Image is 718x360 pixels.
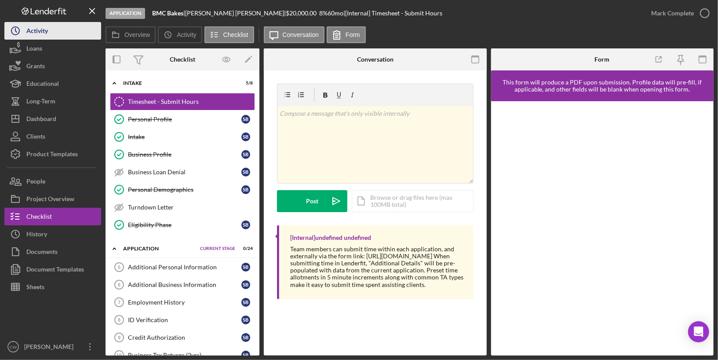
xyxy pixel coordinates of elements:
label: Conversation [283,31,319,38]
div: $20,000.00 [286,10,319,17]
div: Application [123,246,196,251]
button: Document Templates [4,261,101,278]
tspan: 7 [118,300,120,305]
a: Eligibility PhaseSB [110,216,255,234]
button: Mark Complete [642,4,714,22]
div: | [Internal] Timesheet - Submit Hours [343,10,442,17]
div: S B [241,168,250,176]
div: S B [241,333,250,342]
tspan: 6 [118,282,120,287]
a: IntakeSB [110,128,255,146]
a: 9Credit AuthorizationSB [110,329,255,346]
button: Post [277,190,347,212]
a: 5Additional Personal InformationSB [110,258,255,276]
tspan: 10 [116,353,121,358]
div: Open Intercom Messenger [688,321,709,342]
div: Eligibility Phase [128,221,241,228]
div: Additional Personal Information [128,264,241,271]
div: Application [106,8,145,19]
div: S B [241,185,250,194]
div: 0 / 24 [237,246,253,251]
div: Conversation [357,56,394,63]
div: Form [595,56,610,63]
div: S B [241,316,250,324]
div: Business Loan Denial [128,169,241,176]
div: Document Templates [26,261,84,280]
div: Employment History [128,299,241,306]
div: [PERSON_NAME] [PERSON_NAME] | [185,10,286,17]
a: 7Employment HistorySB [110,294,255,311]
div: S B [241,220,250,229]
label: Form [346,31,360,38]
div: | [152,10,185,17]
div: Business Profile [128,151,241,158]
div: Post [306,190,318,212]
div: Turndown Letter [128,204,255,211]
div: Timesheet - Submit Hours [128,98,255,105]
div: 60 mo [328,10,343,17]
a: Turndown Letter [110,198,255,216]
div: S B [241,351,250,360]
a: Business Loan DenialSB [110,163,255,181]
div: Documents [26,243,58,263]
div: S B [241,115,250,124]
button: CW[PERSON_NAME] [4,338,101,356]
div: [Internal] undefined undefined [290,234,371,241]
text: CW [10,345,17,349]
label: Checklist [223,31,248,38]
a: Business ProfileSB [110,146,255,163]
div: This form will produce a PDF upon submission. Profile data will pre-fill, if applicable, and othe... [496,79,710,93]
div: S B [241,280,250,289]
div: S B [241,298,250,307]
label: Activity [177,31,196,38]
a: Timesheet - Submit Hours [110,93,255,110]
button: History [4,225,101,243]
span: Current Stage [200,246,235,251]
tspan: 5 [118,264,120,270]
button: Sheets [4,278,101,296]
div: Checklist [170,56,195,63]
label: Overview [124,31,150,38]
div: 8 % [319,10,328,17]
div: ID Verification [128,316,241,323]
tspan: 9 [118,335,120,340]
button: Form [327,26,366,43]
div: S B [241,132,250,141]
button: Documents [4,243,101,261]
iframe: Lenderfit form [500,110,706,347]
div: [PERSON_NAME] [22,338,79,358]
div: Business Tax Returns (2yrs) [128,352,241,359]
button: Overview [106,26,156,43]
